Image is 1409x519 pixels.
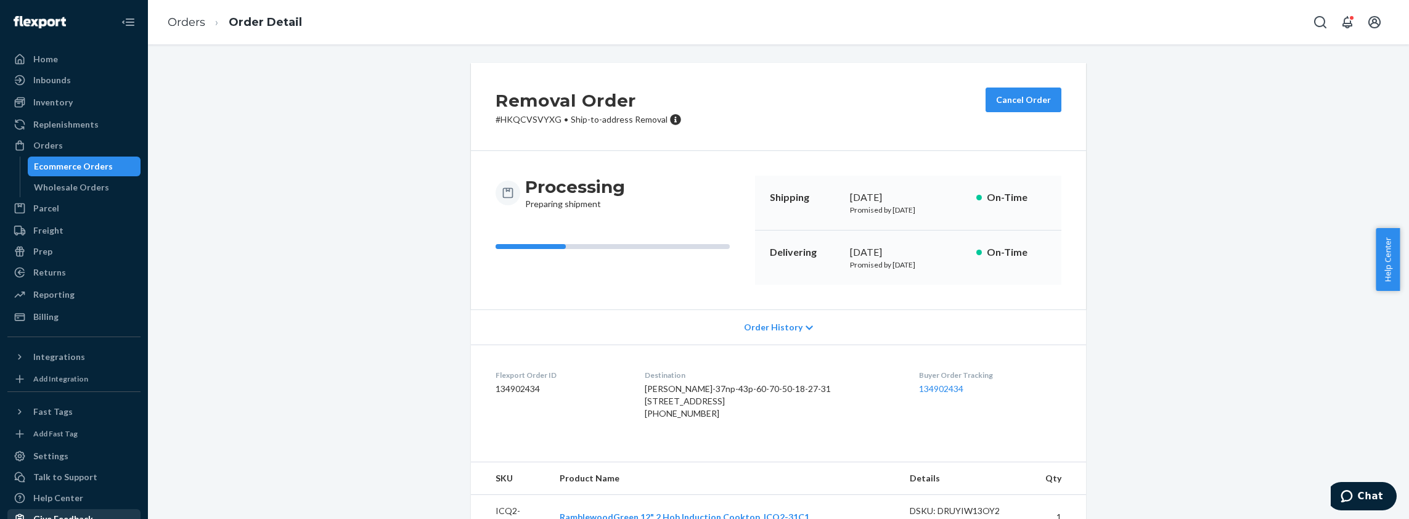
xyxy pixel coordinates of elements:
[1362,10,1387,35] button: Open account menu
[33,266,66,279] div: Returns
[28,157,141,176] a: Ecommerce Orders
[496,113,682,126] p: # HKQCVSVYXG
[850,190,966,205] div: [DATE]
[919,370,1061,380] dt: Buyer Order Tracking
[33,428,78,439] div: Add Fast Tag
[28,178,141,197] a: Wholesale Orders
[34,181,109,194] div: Wholesale Orders
[33,245,52,258] div: Prep
[850,259,966,270] p: Promised by [DATE]
[33,450,68,462] div: Settings
[33,406,73,418] div: Fast Tags
[1331,482,1397,513] iframe: Opens a widget where you can chat to one of our agents
[496,370,625,380] dt: Flexport Order ID
[116,10,141,35] button: Close Navigation
[33,492,83,504] div: Help Center
[496,88,682,113] h2: Removal Order
[7,221,141,240] a: Freight
[33,118,99,131] div: Replenishments
[7,446,141,466] a: Settings
[645,383,831,406] span: [PERSON_NAME]-37np-43p-60-70-50-18-27-31 [STREET_ADDRESS]
[34,160,113,173] div: Ecommerce Orders
[7,307,141,327] a: Billing
[770,245,840,259] p: Delivering
[158,4,312,41] ol: breadcrumbs
[7,136,141,155] a: Orders
[770,190,840,205] p: Shipping
[471,462,550,495] th: SKU
[33,471,97,483] div: Talk to Support
[33,53,58,65] div: Home
[33,202,59,215] div: Parcel
[33,374,88,384] div: Add Integration
[1376,228,1400,291] button: Help Center
[7,488,141,508] a: Help Center
[168,15,205,29] a: Orders
[987,245,1047,259] p: On-Time
[900,462,1035,495] th: Details
[496,383,625,395] dd: 134902434
[7,372,141,386] a: Add Integration
[645,407,899,420] div: [PHONE_NUMBER]
[525,176,625,210] div: Preparing shipment
[7,347,141,367] button: Integrations
[564,114,568,125] span: •
[645,370,899,380] dt: Destination
[7,242,141,261] a: Prep
[7,92,141,112] a: Inventory
[986,88,1061,112] button: Cancel Order
[7,70,141,90] a: Inbounds
[33,351,85,363] div: Integrations
[1335,10,1360,35] button: Open notifications
[1035,462,1086,495] th: Qty
[33,311,59,323] div: Billing
[33,139,63,152] div: Orders
[850,205,966,215] p: Promised by [DATE]
[7,285,141,304] a: Reporting
[33,96,73,108] div: Inventory
[7,198,141,218] a: Parcel
[919,383,963,394] a: 134902434
[1308,10,1333,35] button: Open Search Box
[7,427,141,441] a: Add Fast Tag
[550,462,900,495] th: Product Name
[229,15,302,29] a: Order Detail
[7,49,141,69] a: Home
[14,16,66,28] img: Flexport logo
[7,467,141,487] button: Talk to Support
[571,114,668,125] span: Ship-to-address Removal
[525,176,625,198] h3: Processing
[7,402,141,422] button: Fast Tags
[7,115,141,134] a: Replenishments
[850,245,966,259] div: [DATE]
[910,505,1026,517] div: DSKU: DRUYIW13OY2
[7,263,141,282] a: Returns
[987,190,1047,205] p: On-Time
[744,321,803,333] span: Order History
[33,288,75,301] div: Reporting
[33,224,63,237] div: Freight
[33,74,71,86] div: Inbounds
